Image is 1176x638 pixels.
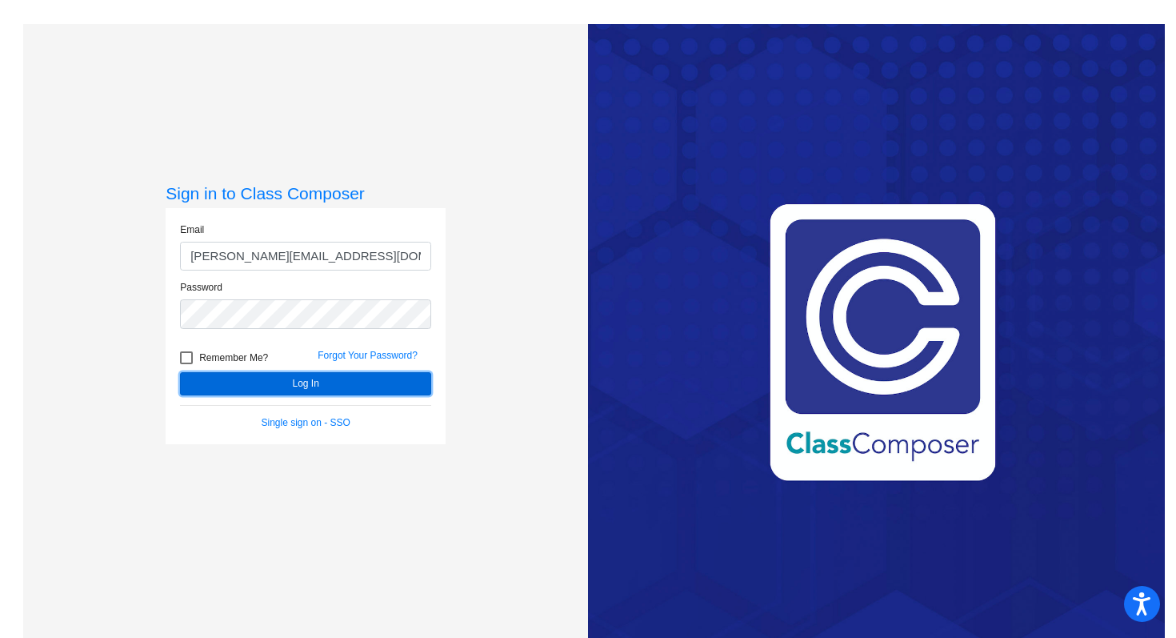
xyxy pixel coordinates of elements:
a: Forgot Your Password? [318,350,418,361]
a: Single sign on - SSO [262,417,350,428]
button: Log In [180,372,431,395]
label: Password [180,280,222,295]
label: Email [180,223,204,237]
span: Remember Me? [199,348,268,367]
h3: Sign in to Class Composer [166,183,446,203]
